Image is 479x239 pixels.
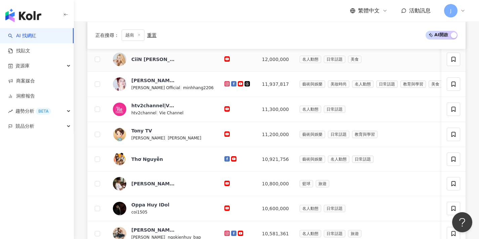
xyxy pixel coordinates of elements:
a: 商案媒合 [8,78,35,84]
a: KOL AvatarOppa Huy IDolcoi1505 [113,201,214,216]
span: [PERSON_NAME] [131,136,165,140]
td: 11,300,000 [257,97,294,122]
span: 旅遊 [348,230,361,237]
div: Oppa Huy IDol [131,201,169,208]
span: 活動訊息 [409,7,431,14]
span: 教育與學習 [400,80,426,88]
span: 名人動態 [300,230,321,237]
td: 11,937,817 [257,72,294,97]
div: htv2channel|Vie Channel [131,102,175,109]
span: 美食 [348,56,361,63]
a: KOL AvatarThơ Nguyễn [113,153,214,166]
span: | [165,135,168,140]
img: logo [5,9,41,22]
span: 美妝時尚 [328,80,349,88]
td: 10,600,000 [257,196,294,221]
img: KOL Avatar [113,202,126,215]
span: 藝術與娛樂 [300,156,325,163]
img: KOL Avatar [113,128,126,141]
img: KOL Avatar [113,77,126,91]
span: 日常話題 [324,56,345,63]
span: 名人動態 [300,56,321,63]
img: KOL Avatar [113,153,126,166]
span: 競品分析 [15,119,34,134]
a: KOL AvatarCiiN [PERSON_NAME] Ly [113,53,214,66]
span: 日常話題 [324,106,345,113]
td: 12,000,000 [257,47,294,72]
span: Vie Channel [159,111,183,115]
span: 名人動態 [300,106,321,113]
span: 名人動態 [352,80,374,88]
span: 越南 [122,29,144,41]
span: 教育與學習 [352,131,378,138]
td: 11,200,000 [257,122,294,147]
iframe: Help Scout Beacon - Open [452,212,472,232]
span: coi1505 [131,210,147,215]
td: 10,921,756 [257,147,294,172]
img: KOL Avatar [113,177,126,190]
span: htv2channel [131,111,157,115]
span: 藝術與娛樂 [300,131,325,138]
img: KOL Avatar [113,103,126,116]
div: [PERSON_NAME] [131,180,175,187]
a: KOL Avatar[PERSON_NAME][PERSON_NAME] Official|minhhang2206 [113,77,214,91]
span: 籃球 [300,180,313,187]
span: 日常話題 [324,205,345,212]
span: 旅遊 [316,180,329,187]
div: 重置 [147,33,157,38]
span: 資源庫 [15,58,30,73]
td: 10,800,000 [257,172,294,196]
span: 藝術與娛樂 [300,80,325,88]
a: 洞察報告 [8,93,35,100]
span: rise [8,109,13,114]
span: 繁體中文 [358,7,380,14]
span: 名人動態 [300,205,321,212]
div: [PERSON_NAME] [131,227,175,233]
a: KOL AvatarTony TV[PERSON_NAME]|[PERSON_NAME] [113,127,214,141]
span: 趨勢分析 [15,104,51,119]
span: minhhang2206 [183,85,214,90]
div: [PERSON_NAME] [131,77,175,84]
div: Thơ Nguyễn [131,156,163,163]
span: 正在搜尋 ： [95,33,119,38]
span: [PERSON_NAME] Official [131,85,180,90]
span: | [157,110,160,115]
span: 日常話題 [324,230,345,237]
span: 名人動態 [328,156,349,163]
a: KOL Avatar[PERSON_NAME] [113,177,214,190]
a: KOL Avatarhtv2channel|Vie Channelhtv2channel|Vie Channel [113,102,214,116]
img: KOL Avatar [113,53,126,66]
span: J [450,7,451,14]
div: CiiN [PERSON_NAME] Ly [131,56,175,63]
span: 日常話題 [328,131,349,138]
span: [PERSON_NAME] [168,136,201,140]
span: | [180,85,183,90]
span: 美食 [429,80,442,88]
span: 日常話題 [352,156,374,163]
a: 找貼文 [8,48,30,54]
span: 日常話題 [376,80,398,88]
div: BETA [36,108,51,115]
a: searchAI 找網紅 [8,33,36,39]
div: Tony TV [131,127,152,134]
